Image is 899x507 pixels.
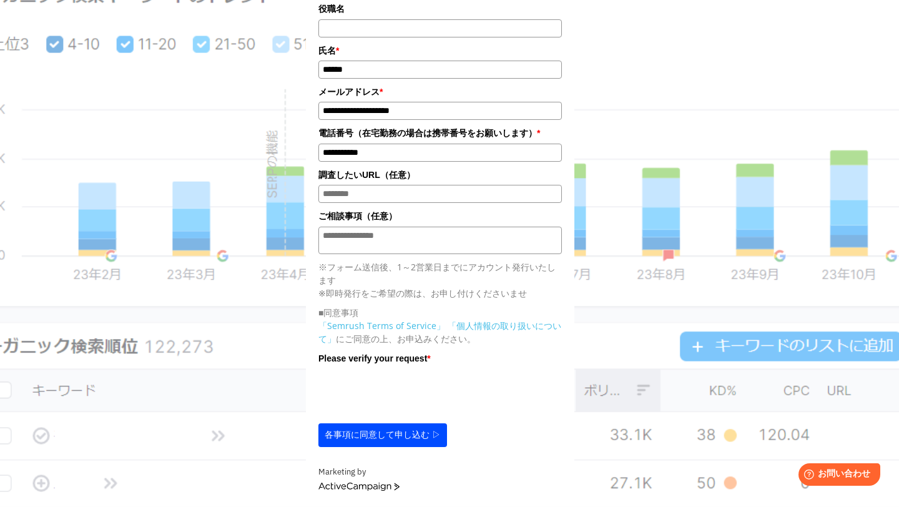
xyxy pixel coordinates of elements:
iframe: reCAPTCHA [318,368,508,417]
label: 氏名 [318,44,562,57]
label: 役職名 [318,2,562,16]
p: にご同意の上、お申込みください。 [318,319,562,345]
a: 「個人情報の取り扱いについて」 [318,320,561,345]
iframe: Help widget launcher [788,458,885,493]
button: 各事項に同意して申し込む ▷ [318,423,447,447]
label: 調査したいURL（任意） [318,168,562,182]
p: ※フォーム送信後、1～2営業日までにアカウント発行いたします ※即時発行をご希望の際は、お申し付けくださいませ [318,260,562,300]
label: ご相談事項（任意） [318,209,562,223]
div: Marketing by [318,466,562,479]
label: Please verify your request [318,352,562,365]
label: 電話番号（在宅勤務の場合は携帯番号をお願いします） [318,126,562,140]
label: メールアドレス [318,85,562,99]
a: 「Semrush Terms of Service」 [318,320,445,332]
p: ■同意事項 [318,306,562,319]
